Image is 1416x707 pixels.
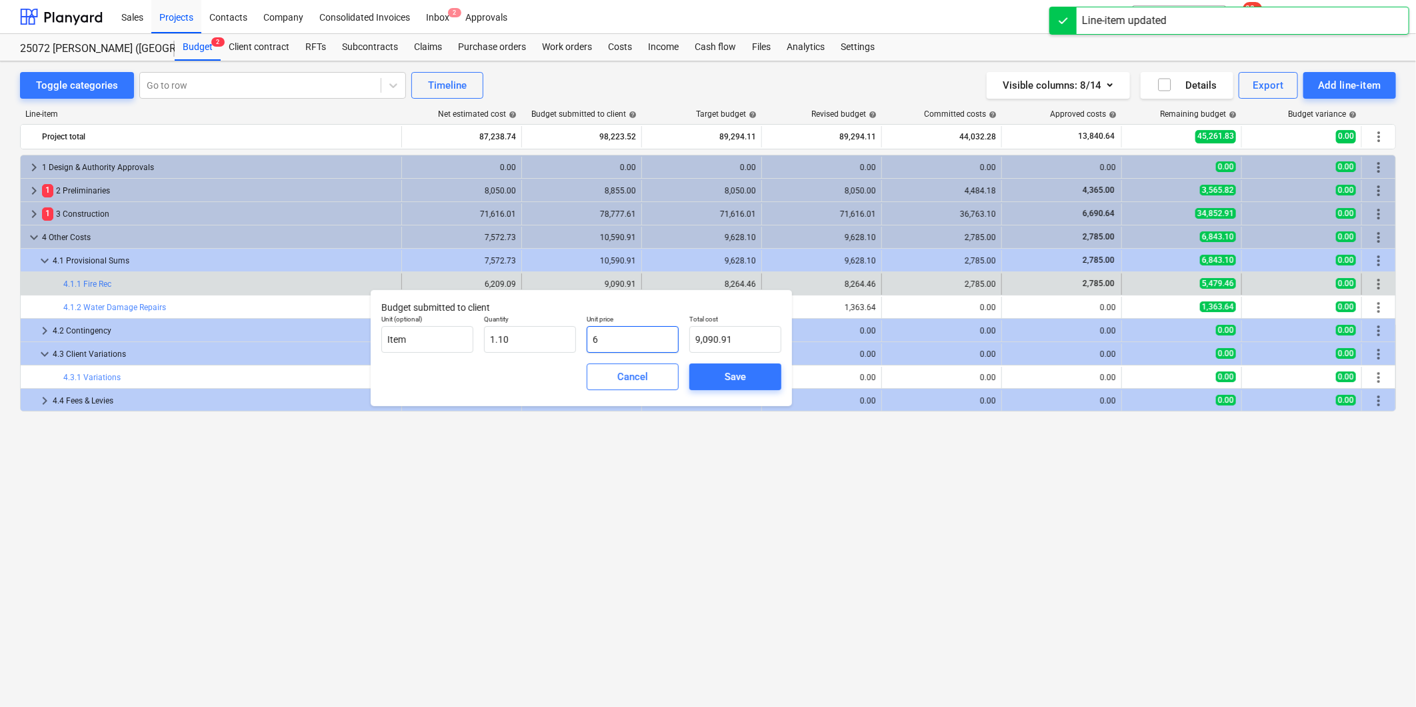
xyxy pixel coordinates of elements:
span: help [986,111,997,119]
div: 2,785.00 [887,279,996,289]
div: 4.1 Provisional Sums [53,250,396,271]
span: 3,565.82 [1200,185,1236,195]
div: 2,785.00 [887,256,996,265]
span: 0.00 [1336,278,1356,289]
div: 25072 [PERSON_NAME] ([GEOGRAPHIC_DATA] 327 CAT 4) [20,42,159,56]
div: 0.00 [767,163,876,172]
div: Work orders [534,34,600,61]
div: 89,294.11 [767,126,876,147]
div: 0.00 [887,396,996,406]
span: More actions [1371,393,1387,409]
div: 0.00 [1007,373,1116,382]
div: 3 Construction [42,203,396,225]
span: 1,363.64 [1200,301,1236,312]
span: More actions [1371,129,1387,145]
span: 2,785.00 [1081,279,1116,288]
div: Revised budget [811,109,877,119]
button: Details [1141,72,1233,99]
span: More actions [1371,253,1387,269]
div: Budget variance [1288,109,1357,119]
div: 0.00 [1007,163,1116,172]
div: 8,264.46 [725,279,756,289]
div: 0.00 [767,349,876,359]
span: 0.00 [1336,130,1356,143]
div: Net estimated cost [438,109,517,119]
div: 2 Preliminaries [42,180,396,201]
div: 9,628.10 [647,256,756,265]
span: keyboard_arrow_down [26,229,42,245]
span: 2 [448,8,461,17]
span: 1 [42,207,53,220]
div: 1 Design & Authority Approvals [42,157,396,178]
iframe: Chat Widget [1349,643,1416,707]
a: Budget2 [175,34,221,61]
span: More actions [1371,183,1387,199]
span: 0.00 [1216,395,1236,406]
span: 5,479.46 [1200,278,1236,289]
div: 0.00 [1007,326,1116,335]
a: Purchase orders [450,34,534,61]
div: 4 Other Costs [42,227,396,248]
span: 0.00 [1336,372,1356,382]
span: 6,690.64 [1081,209,1116,218]
span: 0.00 [1336,325,1356,335]
div: Details [1157,77,1217,94]
button: Save [689,364,781,390]
div: Costs [600,34,640,61]
span: More actions [1371,276,1387,292]
div: Line-item [20,109,403,119]
span: More actions [1371,370,1387,386]
span: More actions [1371,299,1387,315]
span: 0.00 [1336,231,1356,242]
a: 4.1.2 Water Damage Repairs [63,303,166,312]
div: 0.00 [1007,396,1116,406]
span: 0.00 [1336,301,1356,312]
span: 2 [211,37,225,47]
div: 7,572.73 [407,256,516,265]
a: 4.3.1 Variations [63,373,121,382]
span: 0.00 [1336,208,1356,219]
div: 0.00 [887,326,996,335]
a: Claims [406,34,450,61]
div: 10,590.91 [527,233,636,242]
p: Unit price [587,315,679,326]
button: Timeline [411,72,483,99]
div: 8,264.46 [845,279,876,289]
button: Export [1239,72,1299,99]
span: 4,365.00 [1081,185,1116,195]
div: Visible columns : 8/14 [1003,77,1114,94]
div: 0.00 [767,396,876,406]
span: 45,261.83 [1195,130,1236,143]
span: 0.00 [1336,348,1356,359]
span: 1 [42,184,53,197]
span: keyboard_arrow_right [26,159,42,175]
span: 0.00 [1336,395,1356,406]
span: help [1346,111,1357,119]
div: 0.00 [647,163,756,172]
span: 0.00 [1336,161,1356,172]
div: 4.4 Fees & Levies [53,390,396,412]
div: Settings [833,34,883,61]
span: 0.00 [1216,325,1236,335]
div: Add line-item [1318,77,1381,94]
button: Visible columns:8/14 [987,72,1130,99]
a: Files [744,34,779,61]
div: Income [640,34,687,61]
p: Unit (optional) [381,315,473,326]
div: 1,363.64 [845,303,876,312]
div: 89,294.11 [647,126,756,147]
div: 2,785.00 [887,233,996,242]
div: 0.00 [887,349,996,359]
div: Cancel [617,368,648,386]
span: 2,785.00 [1081,232,1116,241]
div: 6,209.09 [485,279,516,289]
p: Budget submitted to client [381,301,781,315]
p: Total cost [689,315,781,326]
a: 4.1.1 Fire Rec [63,279,111,289]
div: Budget submitted to client [531,109,637,119]
span: keyboard_arrow_right [26,206,42,222]
div: 36,763.10 [887,209,996,219]
span: 6,843.10 [1200,231,1236,242]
